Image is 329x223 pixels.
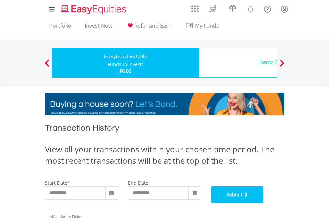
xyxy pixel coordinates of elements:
[134,22,172,29] span: Refer and Earn
[108,61,143,68] div: Funds to invest:
[47,22,74,33] a: Portfolio
[276,2,293,16] a: My Profile
[45,122,284,137] h1: Transaction History
[242,2,259,15] a: Notifications
[223,2,242,14] a: Vouchers
[187,2,203,12] a: AppsGrid
[123,22,174,33] a: Refer and Earn
[60,4,129,15] img: EasyEquities_Logo.png
[45,144,284,167] div: View all your transactions within your chosen time period. The most recent transactions will be a...
[227,3,238,14] img: vouchers-v2.svg
[207,3,218,14] img: thrive-v2.svg
[128,180,148,186] label: end date
[45,93,284,115] img: EasyMortage Promotion Banner
[82,22,115,33] a: Invest Now
[275,63,289,69] button: Next
[185,21,229,30] span: My Funds
[40,63,54,69] button: Previous
[211,186,264,203] button: Submit
[45,180,67,186] label: start date
[259,2,276,15] a: FAQ's and Support
[119,68,131,74] span: $0.00
[50,214,82,219] span: Mandatory Fields
[58,2,129,15] a: Home page
[56,52,195,61] div: EasyEquities USD
[191,5,199,12] img: grid-menu-icon.svg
